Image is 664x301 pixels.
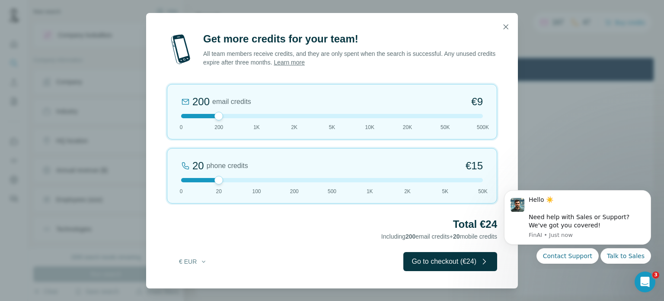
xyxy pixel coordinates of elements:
[453,233,460,240] span: 20
[635,272,655,292] iframe: Intercom live chat
[365,123,374,131] span: 10K
[403,252,497,271] button: Go to checkout (€24)
[253,123,260,131] span: 1K
[367,188,373,195] span: 1K
[405,233,415,240] span: 200
[466,159,483,173] span: €15
[167,2,289,21] div: Upgrade plan for full access to Surfe
[403,123,412,131] span: 20K
[441,123,450,131] span: 50K
[252,188,261,195] span: 100
[180,123,183,131] span: 0
[291,123,297,131] span: 2K
[274,59,305,66] a: Learn more
[328,188,336,195] span: 500
[192,159,204,173] div: 20
[180,188,183,195] span: 0
[216,188,222,195] span: 20
[212,97,251,107] span: email credits
[207,161,248,171] span: phone credits
[167,217,497,231] h2: Total €24
[652,272,659,278] span: 3
[478,188,487,195] span: 50K
[203,49,497,67] p: All team members receive credits, and they are only spent when the search is successful. Any unus...
[329,123,335,131] span: 5K
[173,254,213,269] button: € EUR
[192,95,210,109] div: 200
[477,123,489,131] span: 500K
[491,183,664,269] iframe: Intercom notifications message
[442,188,448,195] span: 5K
[167,32,195,67] img: mobile-phone
[290,188,299,195] span: 200
[214,123,223,131] span: 200
[404,188,411,195] span: 2K
[381,233,497,240] span: Including email credits + mobile credits
[471,95,483,109] span: €9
